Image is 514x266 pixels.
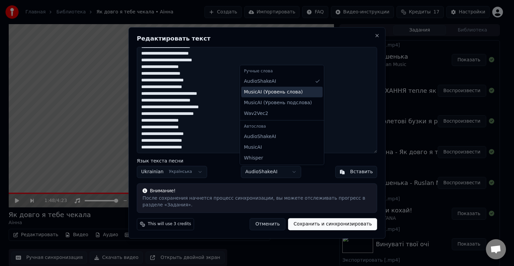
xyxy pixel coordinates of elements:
div: Ручные слова [241,67,323,76]
span: MusicAI ( Уровень слова ) [244,89,303,95]
div: Автослова [241,122,323,131]
span: AudioShakeAI [244,133,276,140]
span: MusicAI [244,144,262,150]
span: AudioShakeAI [244,78,276,85]
span: Whisper [244,154,263,161]
span: MusicAI ( Уровень подслова ) [244,99,312,106]
span: Wav2Vec2 [244,110,268,117]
